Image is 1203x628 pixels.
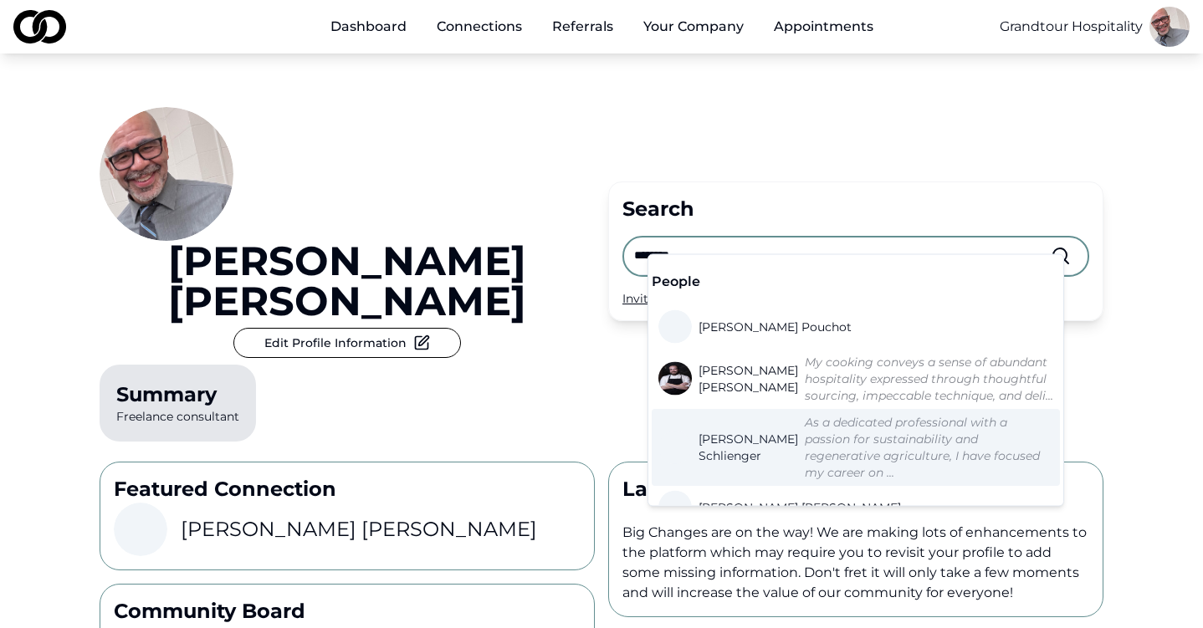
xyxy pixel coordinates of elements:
div: Search [622,196,1089,222]
img: c5fa5232-88fb-464d-9027-7e63f195073d-IMG_7455-profile_picture.PNG [658,362,692,396]
div: Summary [116,381,239,408]
em: My cooking conveys a sense of abundant hospitality expressed through thoughtful sourcing, impecca... [805,355,1053,403]
button: Grandtour Hospitality [1000,17,1143,37]
button: Your Company [630,10,757,43]
img: 2fb9f752-7932-4bfa-8255-0bdd552e1fda-IMG_9951-profile_picture.jpeg [100,107,233,241]
a: [PERSON_NAME] [PERSON_NAME]My cooking conveys a sense of abundant hospitality expressed through t... [658,354,1053,404]
span: [PERSON_NAME] Pouchot [699,319,852,335]
nav: Main [317,10,887,43]
p: Big Changes are on the way! We are making lots of enhancements to the platform which may require ... [622,523,1089,603]
p: Featured Connection [114,476,581,503]
span: [PERSON_NAME] [PERSON_NAME] [699,362,798,396]
a: Appointments [760,10,887,43]
em: As a dedicated professional with a passion for sustainability and regenerative agriculture, I hav... [805,415,1040,480]
div: Invite your peers and colleagues → [622,290,1089,307]
img: logo [13,10,66,43]
button: Edit Profile Information [233,328,461,358]
a: Connections [423,10,535,43]
span: [PERSON_NAME] [PERSON_NAME] [699,499,901,516]
p: Freelance consultant [100,365,256,442]
div: People [652,272,1060,292]
a: Dashboard [317,10,420,43]
a: Referrals [539,10,627,43]
img: 2fb9f752-7932-4bfa-8255-0bdd552e1fda-IMG_9951-profile_picture.jpeg [1149,7,1190,47]
a: [PERSON_NAME] [PERSON_NAME] [100,241,595,321]
span: [PERSON_NAME] Schlienger [699,431,798,464]
p: Latest News [622,476,1089,503]
a: [PERSON_NAME] Pouchot [658,310,858,344]
div: Suggestions [648,255,1063,506]
h3: [PERSON_NAME] [PERSON_NAME] [181,516,537,543]
a: [PERSON_NAME] [PERSON_NAME] [658,491,908,524]
a: [PERSON_NAME] SchliengerAs a dedicated professional with a passion for sustainability and regener... [658,414,1053,481]
p: Community Board [114,598,581,625]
